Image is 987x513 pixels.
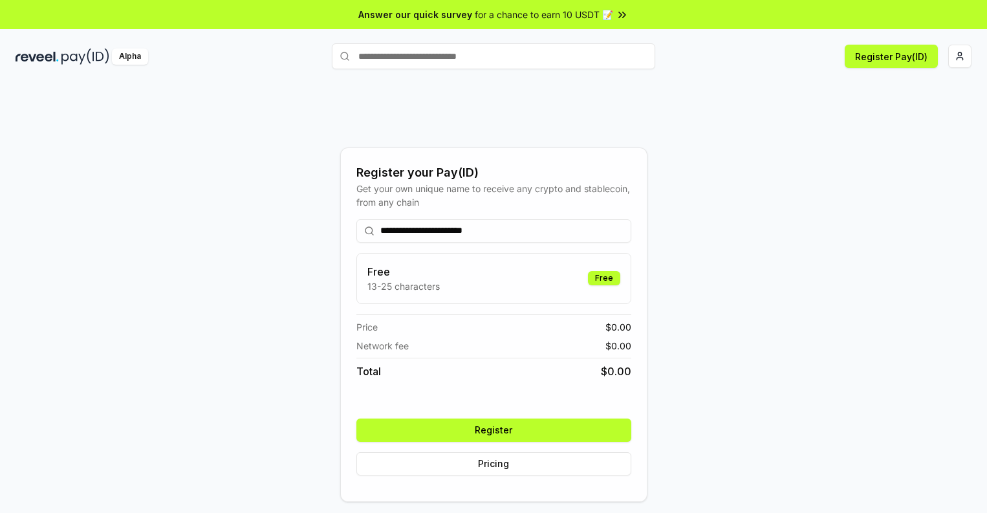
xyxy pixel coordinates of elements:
[356,452,631,475] button: Pricing
[601,364,631,379] span: $ 0.00
[605,339,631,353] span: $ 0.00
[112,49,148,65] div: Alpha
[61,49,109,65] img: pay_id
[367,279,440,293] p: 13-25 characters
[605,320,631,334] span: $ 0.00
[356,364,381,379] span: Total
[356,419,631,442] button: Register
[588,271,620,285] div: Free
[356,182,631,209] div: Get your own unique name to receive any crypto and stablecoin, from any chain
[367,264,440,279] h3: Free
[356,320,378,334] span: Price
[16,49,59,65] img: reveel_dark
[356,164,631,182] div: Register your Pay(ID)
[845,45,938,68] button: Register Pay(ID)
[358,8,472,21] span: Answer our quick survey
[475,8,613,21] span: for a chance to earn 10 USDT 📝
[356,339,409,353] span: Network fee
